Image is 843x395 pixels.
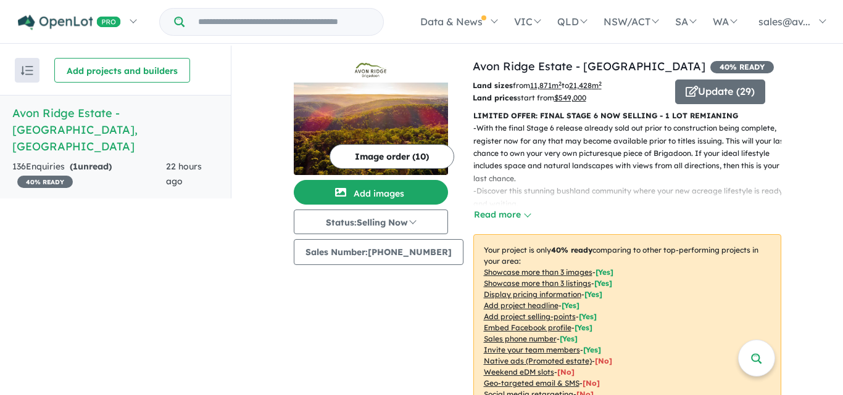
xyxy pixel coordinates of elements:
div: 136 Enquir ies [12,160,166,189]
a: Avon Ridge Estate - [GEOGRAPHIC_DATA] [473,59,705,73]
u: Display pricing information [484,290,581,299]
span: [No] [583,378,600,388]
span: [ Yes ] [579,312,597,321]
button: Status:Selling Now [294,210,448,234]
u: Native ads (Promoted estate) [484,356,592,365]
p: - Discover this stunning bushland community where your new acreage lifestyle is ready and waiting. [473,185,791,210]
strong: ( unread) [70,161,112,172]
span: [No] [595,356,612,365]
p: LIMITED OFFER: FINAL STAGE 6 NOW SELLING - 1 LOT REMIANING [473,110,781,122]
img: Openlot PRO Logo White [18,15,121,30]
b: Land sizes [473,81,513,90]
button: Image order (10) [330,144,454,169]
button: Add projects and builders [54,58,190,83]
u: Add project headline [484,301,559,310]
u: Showcase more than 3 listings [484,279,591,288]
p: - With the final Stage 6 release already sold out prior to construction being complete, register ... [473,122,791,185]
u: Embed Facebook profile [484,323,571,332]
span: [ Yes ] [560,334,578,343]
button: Add images [294,180,448,205]
p: from [473,79,666,92]
p: start from [473,92,666,104]
sup: 2 [599,80,602,87]
span: [No] [557,367,575,377]
span: sales@av... [758,15,810,28]
b: Land prices [473,93,517,102]
u: Weekend eDM slots [484,367,554,377]
span: [ Yes ] [583,345,601,354]
span: [ Yes ] [562,301,579,310]
span: [ Yes ] [594,279,612,288]
span: 40 % READY [17,176,73,188]
span: [ Yes ] [584,290,602,299]
input: Try estate name, suburb, builder or developer [187,9,381,35]
button: Sales Number:[PHONE_NUMBER] [294,239,463,265]
span: 1 [73,161,78,172]
img: Avon Ridge Estate - Brigadoon [294,83,448,175]
u: Sales phone number [484,334,557,343]
span: [ Yes ] [575,323,592,332]
u: Geo-targeted email & SMS [484,378,579,388]
a: Avon Ridge Estate - Brigadoon LogoAvon Ridge Estate - Brigadoon [294,58,448,175]
u: Showcase more than 3 images [484,267,592,277]
sup: 2 [559,80,562,87]
img: Avon Ridge Estate - Brigadoon Logo [299,63,443,78]
b: 40 % ready [551,245,592,255]
u: Invite your team members [484,345,580,354]
u: $ 549,000 [554,93,586,102]
button: Read more [473,208,531,222]
button: Update (29) [675,79,765,104]
span: to [562,81,602,90]
span: 40 % READY [710,61,774,73]
span: [ Yes ] [596,267,613,277]
h5: Avon Ridge Estate - [GEOGRAPHIC_DATA] , [GEOGRAPHIC_DATA] [12,105,218,155]
u: 21,428 m [569,81,602,90]
img: sort.svg [21,66,33,75]
u: Add project selling-points [484,312,576,321]
u: 11,871 m [530,81,562,90]
span: 22 hours ago [166,161,202,187]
